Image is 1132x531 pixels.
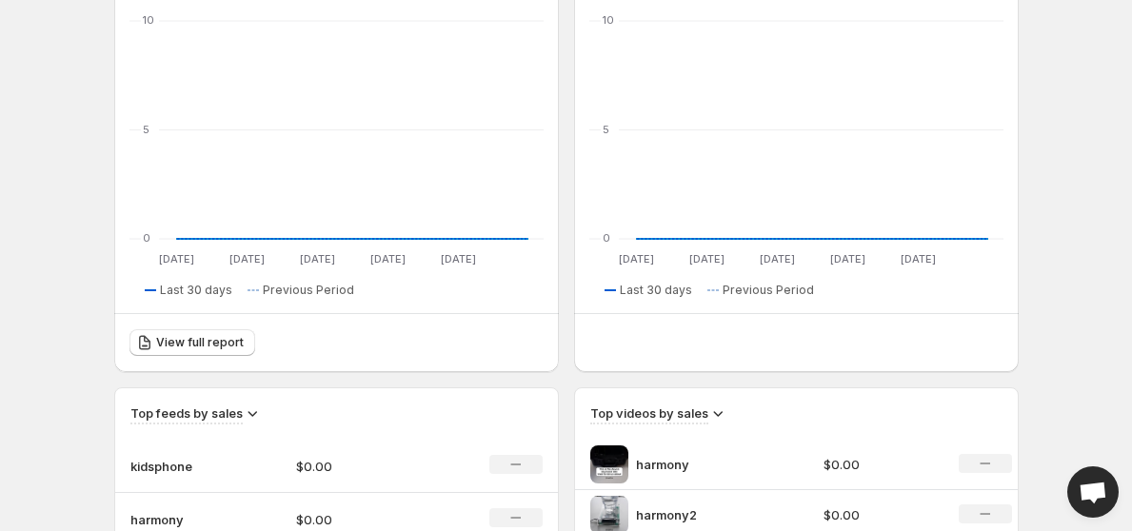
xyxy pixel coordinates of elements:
text: 0 [603,231,610,245]
text: 10 [143,13,154,27]
a: View full report [129,329,255,356]
text: [DATE] [618,252,653,265]
p: harmony [636,455,779,474]
p: $0.00 [296,457,431,476]
img: harmony [590,445,628,483]
text: [DATE] [688,252,724,265]
div: Open chat [1067,466,1119,518]
text: [DATE] [369,252,405,265]
span: Previous Period [723,283,814,298]
span: Last 30 days [160,283,232,298]
text: [DATE] [440,252,475,265]
p: kidsphone [130,457,226,476]
text: 10 [603,13,614,27]
p: harmony2 [636,505,779,524]
text: 5 [143,123,149,136]
text: [DATE] [158,252,193,265]
text: [DATE] [829,252,864,265]
text: 0 [143,231,150,245]
text: 5 [603,123,609,136]
p: harmony [130,510,226,529]
span: Previous Period [263,283,354,298]
h3: Top feeds by sales [130,403,243,423]
span: View full report [156,335,244,350]
span: Last 30 days [620,283,692,298]
p: $0.00 [824,455,936,474]
p: $0.00 [824,505,936,524]
text: [DATE] [299,252,334,265]
text: [DATE] [900,252,935,265]
p: $0.00 [296,510,431,529]
text: [DATE] [228,252,264,265]
text: [DATE] [759,252,794,265]
h3: Top videos by sales [590,403,708,423]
